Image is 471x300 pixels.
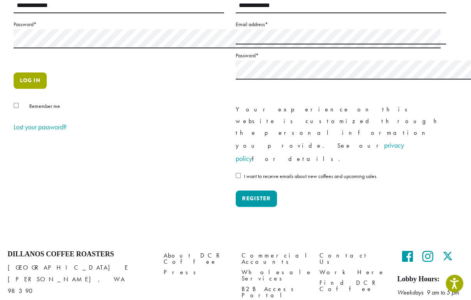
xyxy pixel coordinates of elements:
[164,267,230,277] a: Press
[14,72,47,89] button: Log in
[14,19,224,29] label: Password
[8,250,152,259] h4: Dillanos Coffee Roasters
[236,51,446,60] label: Password
[242,250,308,267] a: Commercial Accounts
[14,122,67,131] a: Lost your password?
[319,277,386,294] a: Find DCR Coffee
[236,173,241,178] input: I want to receive emails about new coffees and upcoming sales.
[319,267,386,277] a: Work Here
[397,288,459,296] em: Weekdays 9 am to 5 pm
[236,191,277,207] button: Register
[244,173,378,180] span: I want to receive emails about new coffees and upcoming sales.
[236,104,446,165] p: Your experience on this website is customized through the personal information you provide. See o...
[319,250,386,267] a: Contact Us
[236,19,446,29] label: Email address
[242,267,308,284] a: Wholesale Services
[164,250,230,267] a: About DCR Coffee
[397,275,464,284] h5: Lobby Hours:
[236,141,404,163] a: privacy policy
[29,102,60,109] span: Remember me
